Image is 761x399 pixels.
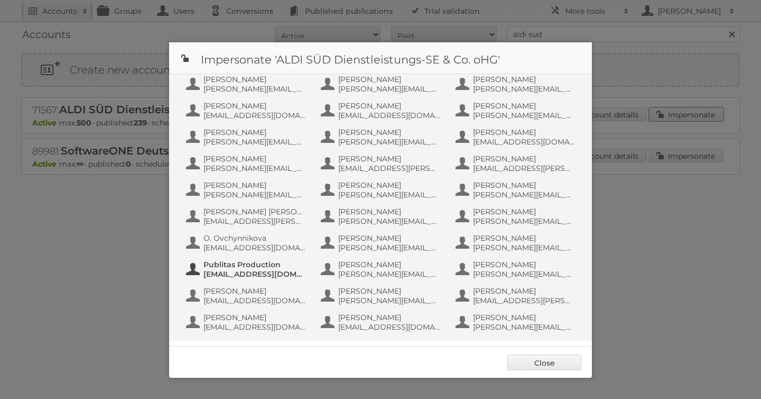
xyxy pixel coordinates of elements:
span: [EMAIL_ADDRESS][DOMAIN_NAME] [203,322,306,332]
button: [PERSON_NAME] [PERSON_NAME][EMAIL_ADDRESS][DOMAIN_NAME] [185,126,309,148]
span: [PERSON_NAME] [203,154,306,164]
span: [EMAIL_ADDRESS][DOMAIN_NAME] [473,137,576,147]
button: [PERSON_NAME] [EMAIL_ADDRESS][DOMAIN_NAME] [185,312,309,333]
a: Close [507,355,581,370]
button: [PERSON_NAME] [EMAIL_ADDRESS][PERSON_NAME][DOMAIN_NAME] [454,153,579,174]
span: [PERSON_NAME][EMAIL_ADDRESS][DOMAIN_NAME] [338,190,441,199]
span: [PERSON_NAME][EMAIL_ADDRESS][PERSON_NAME][DOMAIN_NAME] [338,216,441,226]
span: [PERSON_NAME][EMAIL_ADDRESS][PERSON_NAME][DOMAIN_NAME] [473,216,576,226]
button: [PERSON_NAME] [PERSON_NAME][EMAIL_ADDRESS][DOMAIN_NAME] [454,312,579,333]
span: [EMAIL_ADDRESS][DOMAIN_NAME] [203,111,306,120]
span: [PERSON_NAME] [473,286,576,296]
button: O. Ovchynnikova [EMAIL_ADDRESS][DOMAIN_NAME] [185,232,309,253]
button: [PERSON_NAME] [PERSON_NAME][EMAIL_ADDRESS][DOMAIN_NAME] [454,232,579,253]
span: [PERSON_NAME][EMAIL_ADDRESS][DOMAIN_NAME] [473,111,576,120]
button: Publitas Production [EMAIL_ADDRESS][DOMAIN_NAME] [185,259,309,280]
span: [EMAIL_ADDRESS][DOMAIN_NAME] [203,296,306,305]
span: [PERSON_NAME] [338,286,441,296]
span: [PERSON_NAME][EMAIL_ADDRESS][DOMAIN_NAME] [203,190,306,199]
button: [PERSON_NAME] [EMAIL_ADDRESS][DOMAIN_NAME] [320,100,444,121]
span: [PERSON_NAME] [338,101,441,111]
span: [PERSON_NAME][EMAIL_ADDRESS][PERSON_NAME][DOMAIN_NAME] [338,84,441,94]
span: [PERSON_NAME][EMAIL_ADDRESS][PERSON_NAME][DOMAIN_NAME] [473,84,576,94]
span: [EMAIL_ADDRESS][DOMAIN_NAME] [338,322,441,332]
span: [EMAIL_ADDRESS][PERSON_NAME][DOMAIN_NAME] [338,164,441,173]
button: [PERSON_NAME] [EMAIL_ADDRESS][PERSON_NAME][DOMAIN_NAME] [454,285,579,306]
span: [PERSON_NAME] [473,313,576,322]
button: [PERSON_NAME] [EMAIL_ADDRESS][PERSON_NAME][DOMAIN_NAME] [320,153,444,174]
span: [PERSON_NAME] [PERSON_NAME] [203,207,306,216]
button: [PERSON_NAME] [EMAIL_ADDRESS][DOMAIN_NAME] [454,126,579,148]
span: [PERSON_NAME] [203,313,306,322]
button: [PERSON_NAME] [EMAIL_ADDRESS][DOMAIN_NAME] [185,100,309,121]
button: [PERSON_NAME] [EMAIL_ADDRESS][DOMAIN_NAME] [185,285,309,306]
span: [PERSON_NAME] [338,75,441,84]
button: [PERSON_NAME] [PERSON_NAME][EMAIL_ADDRESS][DOMAIN_NAME] [320,285,444,306]
span: [EMAIL_ADDRESS][PERSON_NAME][DOMAIN_NAME] [473,164,576,173]
button: [PERSON_NAME] [PERSON_NAME][EMAIL_ADDRESS][PERSON_NAME][DOMAIN_NAME] [185,74,309,95]
button: [PERSON_NAME] [PERSON_NAME][EMAIL_ADDRESS][PERSON_NAME][DOMAIN_NAME] [320,259,444,280]
span: [PERSON_NAME] [203,128,306,137]
span: [PERSON_NAME] [338,154,441,164]
span: [PERSON_NAME][EMAIL_ADDRESS][DOMAIN_NAME] [338,296,441,305]
span: [PERSON_NAME] [203,75,306,84]
span: [PERSON_NAME] [473,101,576,111]
span: [PERSON_NAME] [473,128,576,137]
button: [PERSON_NAME] [PERSON_NAME][EMAIL_ADDRESS][PERSON_NAME][DOMAIN_NAME] [320,126,444,148]
span: [PERSON_NAME] [203,286,306,296]
span: [PERSON_NAME] [473,154,576,164]
span: [PERSON_NAME] [338,207,441,216]
span: [PERSON_NAME] [203,101,306,111]
span: [PERSON_NAME][EMAIL_ADDRESS][DOMAIN_NAME] [203,137,306,147]
button: [PERSON_NAME] [PERSON_NAME][EMAIL_ADDRESS][DOMAIN_NAME] [320,232,444,253]
button: [PERSON_NAME] [PERSON_NAME][EMAIL_ADDRESS][PERSON_NAME][DOMAIN_NAME] [454,206,579,227]
span: [PERSON_NAME][EMAIL_ADDRESS][PERSON_NAME][DOMAIN_NAME] [203,164,306,173]
button: [PERSON_NAME] [PERSON_NAME][EMAIL_ADDRESS][PERSON_NAME][DOMAIN_NAME] [320,206,444,227]
span: [PERSON_NAME] [338,260,441,269]
span: [PERSON_NAME][EMAIL_ADDRESS][PERSON_NAME][DOMAIN_NAME] [338,269,441,279]
span: [PERSON_NAME][EMAIL_ADDRESS][DOMAIN_NAME] [473,322,576,332]
span: [PERSON_NAME] [338,313,441,322]
span: [PERSON_NAME][EMAIL_ADDRESS][DOMAIN_NAME] [473,243,576,252]
span: [PERSON_NAME][EMAIL_ADDRESS][PERSON_NAME][DOMAIN_NAME] [338,137,441,147]
span: Publitas Production [203,260,306,269]
span: [EMAIL_ADDRESS][DOMAIN_NAME] [203,269,306,279]
span: [PERSON_NAME][EMAIL_ADDRESS][PERSON_NAME][DOMAIN_NAME] [203,84,306,94]
span: [PERSON_NAME] [338,128,441,137]
button: [PERSON_NAME] [PERSON_NAME][EMAIL_ADDRESS][DOMAIN_NAME] [185,179,309,201]
button: [PERSON_NAME] [PERSON_NAME][EMAIL_ADDRESS][PERSON_NAME][DOMAIN_NAME] [454,74,579,95]
span: [EMAIL_ADDRESS][DOMAIN_NAME] [203,243,306,252]
span: [PERSON_NAME][EMAIL_ADDRESS][PERSON_NAME][DOMAIN_NAME] [473,190,576,199]
button: [PERSON_NAME] [PERSON_NAME][EMAIL_ADDRESS][PERSON_NAME][DOMAIN_NAME] [185,153,309,174]
span: [PERSON_NAME] [473,260,576,269]
span: [PERSON_NAME][EMAIL_ADDRESS][DOMAIN_NAME] [338,243,441,252]
span: [PERSON_NAME] [338,233,441,243]
span: [EMAIL_ADDRESS][PERSON_NAME][DOMAIN_NAME] [473,296,576,305]
button: [PERSON_NAME] [EMAIL_ADDRESS][DOMAIN_NAME] [320,312,444,333]
button: [PERSON_NAME] [PERSON_NAME][EMAIL_ADDRESS][PERSON_NAME][DOMAIN_NAME] [320,74,444,95]
button: [PERSON_NAME] [PERSON_NAME] [EMAIL_ADDRESS][PERSON_NAME][PERSON_NAME][DOMAIN_NAME] [185,206,309,227]
button: [PERSON_NAME] [PERSON_NAME][EMAIL_ADDRESS][DOMAIN_NAME] [320,179,444,201]
span: [PERSON_NAME][EMAIL_ADDRESS][DOMAIN_NAME] [473,269,576,279]
span: [EMAIL_ADDRESS][PERSON_NAME][PERSON_NAME][DOMAIN_NAME] [203,216,306,226]
span: [PERSON_NAME] [473,207,576,216]
h1: Impersonate 'ALDI SÜD Dienstleistungs-SE & Co. oHG' [169,42,592,74]
span: [PERSON_NAME] [473,75,576,84]
button: [PERSON_NAME] [PERSON_NAME][EMAIL_ADDRESS][DOMAIN_NAME] [454,100,579,121]
span: O. Ovchynnikova [203,233,306,243]
span: [PERSON_NAME] [338,180,441,190]
span: [PERSON_NAME] [203,180,306,190]
span: [EMAIL_ADDRESS][DOMAIN_NAME] [338,111,441,120]
span: [PERSON_NAME] [473,180,576,190]
span: [PERSON_NAME] [473,233,576,243]
button: [PERSON_NAME] [PERSON_NAME][EMAIL_ADDRESS][DOMAIN_NAME] [454,259,579,280]
button: [PERSON_NAME] [PERSON_NAME][EMAIL_ADDRESS][PERSON_NAME][DOMAIN_NAME] [454,179,579,201]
